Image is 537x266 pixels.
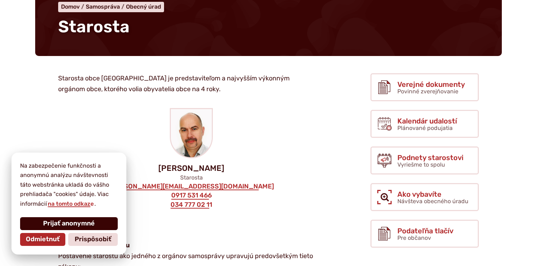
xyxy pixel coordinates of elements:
[397,234,431,241] span: Pre občanov
[397,154,463,162] span: Podnety starostovi
[126,3,161,10] a: Obecný úrad
[86,3,126,10] a: Samospráva
[397,227,453,235] span: Podateľňa tlačív
[397,161,445,168] span: Vyriešme to spolu
[108,183,275,191] a: [PERSON_NAME][EMAIL_ADDRESS][DOMAIN_NAME]
[61,3,80,10] span: Domov
[171,192,213,200] a: 0917 531 466
[43,220,95,228] span: Prijať anonymné
[68,233,118,246] button: Prispôsobiť
[397,88,458,95] span: Povinné zverejňovanie
[20,161,118,209] p: Na zabezpečenie funkčnosti a anonymnú analýzu návštevnosti táto webstránka ukladá do vášho prehli...
[47,164,336,173] p: [PERSON_NAME]
[61,3,86,10] a: Domov
[58,17,130,37] span: Starosta
[370,73,479,101] a: Verejné dokumenty Povinné zverejňovanie
[47,200,94,207] a: na tomto odkaze
[397,198,468,205] span: Návšteva obecného úradu
[47,174,336,181] p: Starosta
[86,3,120,10] span: Samospráva
[26,235,60,243] span: Odmietnuť
[397,80,465,88] span: Verejné dokumenty
[171,109,212,157] img: starosta
[370,220,479,248] a: Podateľňa tlačív Pre občanov
[370,183,479,211] a: Ako vybavíte Návšteva obecného úradu
[370,110,479,138] a: Kalendár udalostí Plánované podujatia
[397,190,468,198] span: Ako vybavíte
[75,235,111,243] span: Prispôsobiť
[20,217,118,230] button: Prijať anonymné
[370,146,479,174] a: Podnety starostovi Vyriešme to spolu
[170,201,213,209] a: 034 777 02 11
[20,233,65,246] button: Odmietnuť
[397,117,457,125] span: Kalendár udalostí
[397,125,453,131] span: Plánované podujatia
[58,73,313,94] p: Starosta obce [GEOGRAPHIC_DATA] je predstaviteľom a najvyšším výkonným orgánom obce, ktorého voli...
